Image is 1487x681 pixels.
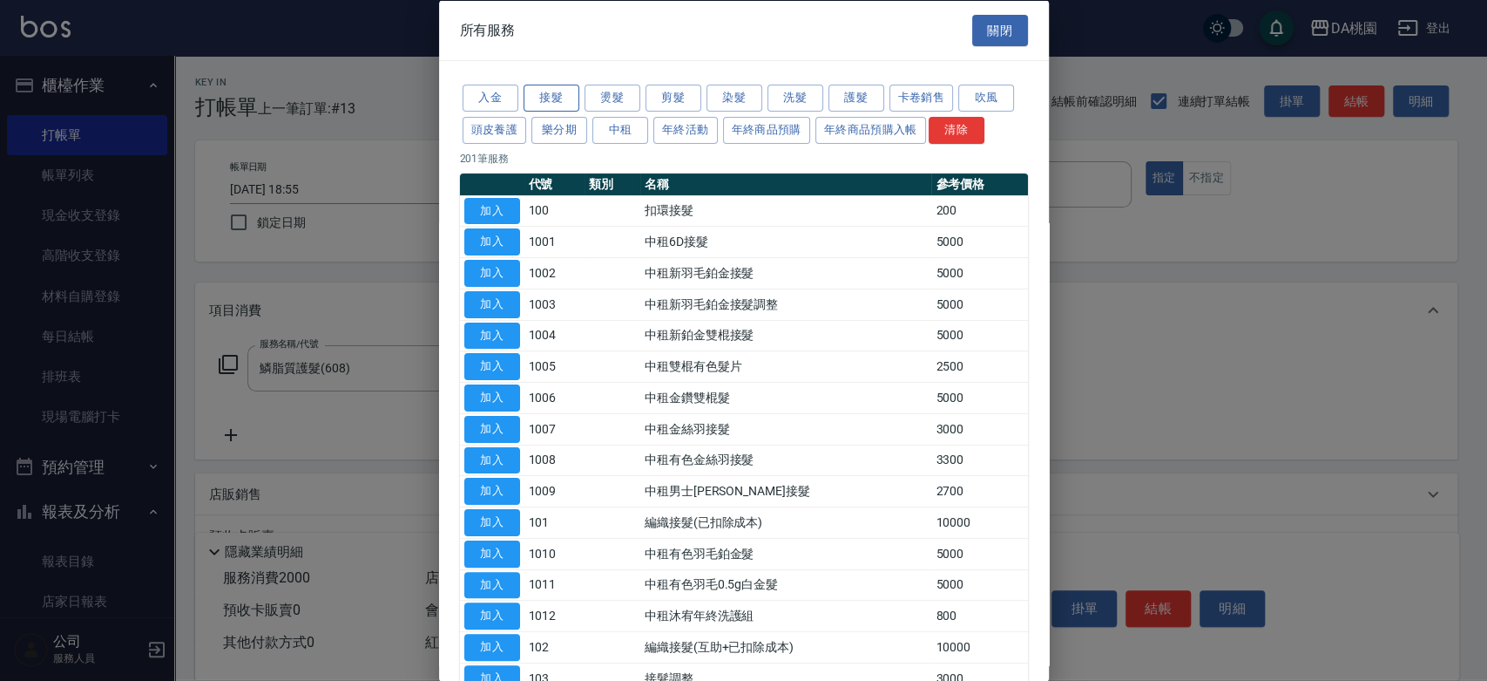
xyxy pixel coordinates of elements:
[889,85,954,112] button: 卡卷銷售
[524,507,585,538] td: 101
[524,475,585,507] td: 1009
[524,413,585,445] td: 1007
[931,538,1027,569] td: 5000
[531,116,587,143] button: 樂分期
[460,21,516,38] span: 所有服務
[524,445,585,476] td: 1008
[585,85,640,112] button: 燙髮
[931,320,1027,351] td: 5000
[464,603,520,630] button: 加入
[931,257,1027,289] td: 5000
[640,351,932,382] td: 中租雙棍有色髮片
[460,150,1028,166] p: 201 筆服務
[524,195,585,227] td: 100
[723,116,810,143] button: 年終商品預購
[464,228,520,255] button: 加入
[464,322,520,349] button: 加入
[931,195,1027,227] td: 200
[931,445,1027,476] td: 3300
[640,320,932,351] td: 中租新鉑金雙棍接髮
[972,14,1028,46] button: 關閉
[640,289,932,320] td: 中租新羽毛鉑金接髮調整
[464,353,520,380] button: 加入
[815,116,926,143] button: 年終商品預購入帳
[524,289,585,320] td: 1003
[464,290,520,317] button: 加入
[464,509,520,536] button: 加入
[640,382,932,413] td: 中租金鑽雙棍髮
[640,257,932,289] td: 中租新羽毛鉑金接髮
[958,85,1014,112] button: 吹風
[640,445,932,476] td: 中租有色金絲羽接髮
[464,446,520,473] button: 加入
[640,631,932,663] td: 編織接髮(互助+已扣除成本)
[585,173,639,195] th: 類別
[931,226,1027,257] td: 5000
[464,540,520,567] button: 加入
[931,600,1027,631] td: 800
[464,478,520,505] button: 加入
[524,320,585,351] td: 1004
[931,413,1027,445] td: 3000
[524,257,585,289] td: 1002
[463,116,527,143] button: 頭皮養護
[524,538,585,569] td: 1010
[524,382,585,413] td: 1006
[524,351,585,382] td: 1005
[464,415,520,442] button: 加入
[931,631,1027,663] td: 10000
[640,475,932,507] td: 中租男士[PERSON_NAME]接髮
[653,116,718,143] button: 年終活動
[464,385,520,412] button: 加入
[640,600,932,631] td: 中租沐宥年終洗護組
[645,85,701,112] button: 剪髮
[931,173,1027,195] th: 參考價格
[640,507,932,538] td: 編織接髮(已扣除成本)
[767,85,823,112] button: 洗髮
[640,538,932,569] td: 中租有色羽毛鉑金髮
[706,85,762,112] button: 染髮
[524,85,579,112] button: 接髮
[640,173,932,195] th: 名稱
[464,571,520,598] button: 加入
[464,197,520,224] button: 加入
[464,634,520,661] button: 加入
[828,85,884,112] button: 護髮
[524,631,585,663] td: 102
[640,195,932,227] td: 扣環接髮
[931,382,1027,413] td: 5000
[640,413,932,445] td: 中租金絲羽接髮
[524,569,585,601] td: 1011
[931,475,1027,507] td: 2700
[463,85,518,112] button: 入金
[931,351,1027,382] td: 2500
[640,569,932,601] td: 中租有色羽毛0.5g白金髮
[931,507,1027,538] td: 10000
[931,289,1027,320] td: 5000
[931,569,1027,601] td: 5000
[592,116,648,143] button: 中租
[524,600,585,631] td: 1012
[524,173,585,195] th: 代號
[929,116,984,143] button: 清除
[640,226,932,257] td: 中租6D接髮
[524,226,585,257] td: 1001
[464,260,520,287] button: 加入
